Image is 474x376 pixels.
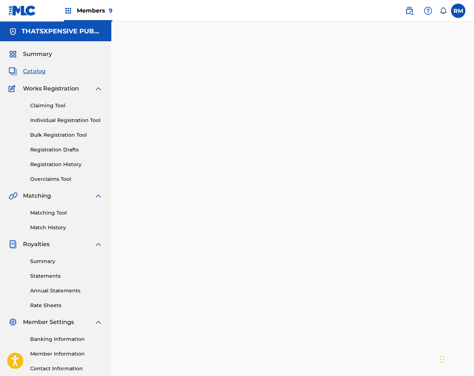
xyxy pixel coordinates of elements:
[94,192,103,200] img: expand
[440,7,447,14] div: Notifications
[23,67,46,76] span: Catalog
[23,318,74,326] span: Member Settings
[30,102,103,109] a: Claiming Tool
[402,4,417,18] a: Public Search
[30,175,103,183] a: Overclaims Tool
[424,6,432,15] img: help
[9,50,52,58] a: SummarySummary
[30,302,103,309] a: Rate Sheets
[30,365,103,372] a: Contact Information
[77,6,112,15] span: Members
[9,27,17,36] img: Accounts
[30,350,103,358] a: Member Information
[440,349,445,370] div: Drag
[438,342,474,376] iframe: Chat Widget
[9,84,18,93] img: Works Registration
[23,84,79,93] span: Works Registration
[30,209,103,217] a: Matching Tool
[30,272,103,280] a: Statements
[30,131,103,139] a: Bulk Registration Tool
[64,6,73,15] img: Top Rightsholders
[451,4,465,18] div: User Menu
[9,240,17,249] img: Royalties
[30,117,103,124] a: Individual Registration Tool
[30,258,103,265] a: Summary
[23,240,50,249] span: Royalties
[421,4,435,18] div: Help
[9,5,36,16] img: MLC Logo
[454,254,474,312] iframe: Resource Center
[94,84,103,93] img: expand
[23,192,51,200] span: Matching
[9,67,17,76] img: Catalog
[30,335,103,343] a: Banking Information
[94,240,103,249] img: expand
[22,27,103,36] h5: THATSXPENSIVE PUBLISHING LLC
[30,161,103,168] a: Registration History
[30,224,103,231] a: Match History
[94,318,103,326] img: expand
[9,50,17,58] img: Summary
[30,146,103,154] a: Registration Drafts
[109,7,112,14] span: 9
[9,67,46,76] a: CatalogCatalog
[405,6,414,15] img: search
[30,287,103,295] a: Annual Statements
[9,318,17,326] img: Member Settings
[23,50,52,58] span: Summary
[9,192,18,200] img: Matching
